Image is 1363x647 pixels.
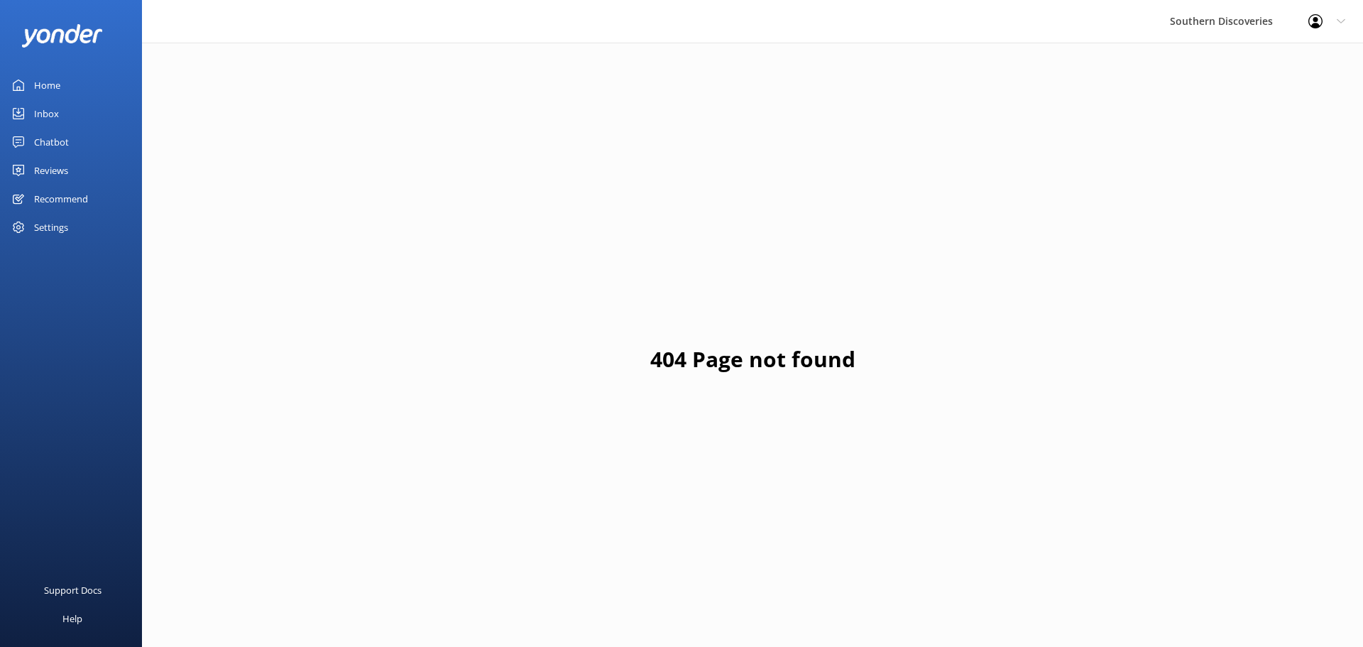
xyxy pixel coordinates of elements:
div: Chatbot [34,128,69,156]
div: Support Docs [44,576,102,604]
div: Recommend [34,185,88,213]
div: Settings [34,213,68,241]
div: Inbox [34,99,59,128]
div: Reviews [34,156,68,185]
div: Home [34,71,60,99]
h1: 404 Page not found [650,342,855,376]
img: yonder-white-logo.png [21,24,103,48]
div: Help [62,604,82,633]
